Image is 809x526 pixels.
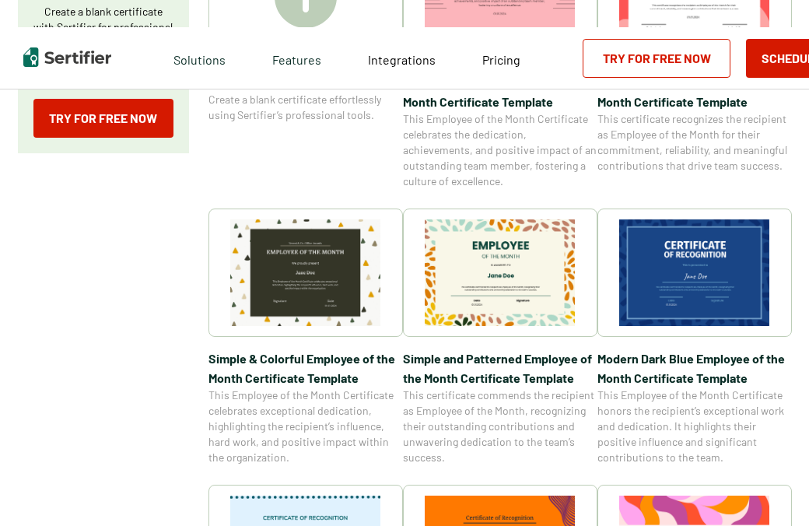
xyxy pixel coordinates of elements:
span: Features [272,48,321,68]
span: Create a blank certificate effortlessly using Sertifier’s professional tools. [208,92,403,123]
img: Modern Dark Blue Employee of the Month Certificate Template [619,219,770,326]
span: This certificate recognizes the recipient as Employee of the Month for their commitment, reliabil... [597,111,792,174]
p: Create a blank certificate with Sertifier for professional presentations, credentials, and custom... [33,4,173,82]
span: Pricing [482,52,520,67]
a: Integrations [368,48,436,68]
span: This Employee of the Month Certificate celebrates the dedication, achievements, and positive impa... [403,111,597,189]
a: Modern Dark Blue Employee of the Month Certificate TemplateModern Dark Blue Employee of the Month... [597,209,792,465]
span: Integrations [368,52,436,67]
img: Simple and Patterned Employee of the Month Certificate Template [425,219,576,326]
span: Solutions [173,48,226,68]
span: This Employee of the Month Certificate honors the recipient’s exceptional work and dedication. It... [597,387,792,465]
a: Simple and Patterned Employee of the Month Certificate TemplateSimple and Patterned Employee of t... [403,209,597,465]
span: Simple & Modern Employee of the Month Certificate Template [403,72,597,111]
span: Modern Dark Blue Employee of the Month Certificate Template [597,349,792,387]
span: Modern & Red Employee of the Month Certificate Template [597,72,792,111]
a: Try for Free Now [583,39,730,78]
img: Simple & Colorful Employee of the Month Certificate Template [230,219,381,326]
a: Simple & Colorful Employee of the Month Certificate TemplateSimple & Colorful Employee of the Mon... [208,209,403,465]
span: Simple and Patterned Employee of the Month Certificate Template [403,349,597,387]
span: This certificate commends the recipient as Employee of the Month, recognizing their outstanding c... [403,387,597,465]
span: This Employee of the Month Certificate celebrates exceptional dedication, highlighting the recipi... [208,387,403,465]
a: Try for Free Now [33,99,173,138]
img: Sertifier | Digital Credentialing Platform [23,47,111,67]
span: Simple & Colorful Employee of the Month Certificate Template [208,349,403,387]
a: Pricing [482,48,520,68]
